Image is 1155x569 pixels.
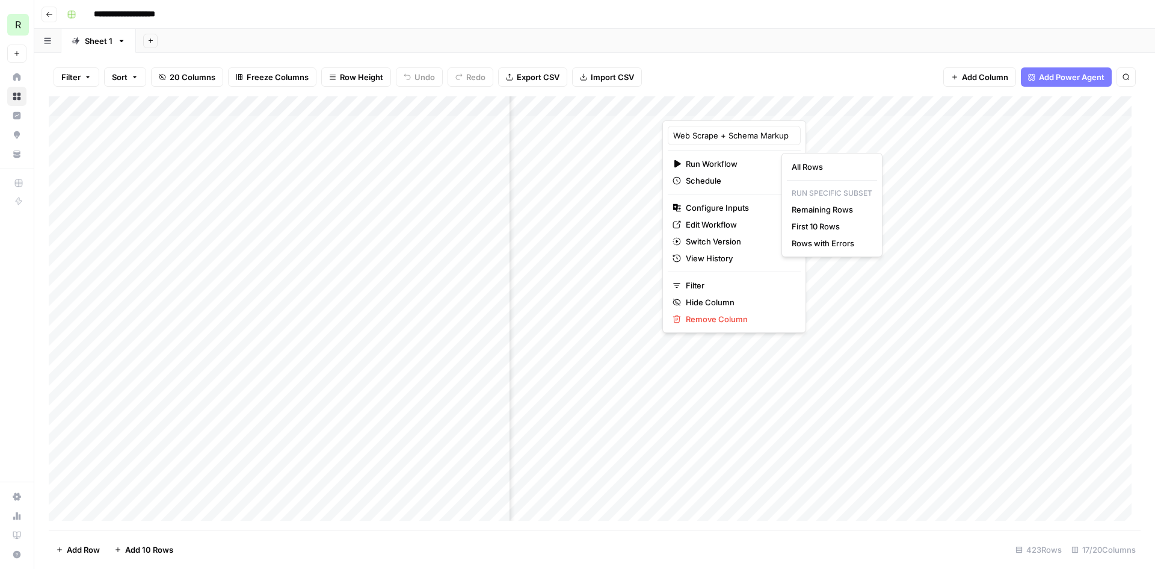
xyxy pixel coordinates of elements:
span: Filter [686,279,791,291]
span: Add 10 Rows [125,544,173,556]
span: All Rows [792,161,867,173]
a: Usage [7,506,26,526]
button: Row Height [321,67,391,87]
span: Edit Workflow [686,219,791,231]
span: Freeze Columns [247,71,309,83]
span: First 10 Rows [792,220,867,232]
div: 423 Rows [1011,540,1067,559]
span: Hide Column [686,296,791,308]
span: Configure Inputs [686,202,791,214]
span: Switch Version [686,235,779,247]
button: Add Power Agent [1021,67,1112,87]
span: Filter [61,71,81,83]
div: 17/20 Columns [1067,540,1141,559]
button: Add 10 Rows [107,540,180,559]
span: Rows with Errors [792,237,867,249]
button: Export CSV [498,67,567,87]
p: Run Specific Subset [787,185,877,201]
button: Add Column [943,67,1016,87]
button: Add Row [49,540,107,559]
span: Add Row [67,544,100,556]
a: Sheet 1 [61,29,136,53]
button: Filter [54,67,99,87]
a: Home [7,67,26,87]
span: View History [686,252,791,264]
span: Remove Column [686,313,791,325]
span: 20 Columns [170,71,215,83]
span: Schedule [686,175,791,187]
a: Insights [7,106,26,125]
span: R [15,17,21,32]
button: Freeze Columns [228,67,316,87]
button: Help + Support [7,545,26,564]
button: Undo [396,67,443,87]
a: Opportunities [7,125,26,145]
button: Import CSV [572,67,642,87]
span: Sort [112,71,128,83]
button: Workspace: Re-Leased [7,10,26,40]
span: Undo [414,71,435,83]
a: Settings [7,487,26,506]
span: Remaining Rows [792,204,867,216]
button: Sort [104,67,146,87]
a: Your Data [7,145,26,164]
button: Redo [448,67,493,87]
span: Export CSV [517,71,559,83]
span: Redo [466,71,485,83]
span: Add Column [962,71,1008,83]
span: Row Height [340,71,383,83]
span: Run Workflow [686,158,779,170]
span: Add Power Agent [1039,71,1104,83]
a: Browse [7,87,26,106]
a: Learning Hub [7,526,26,545]
span: Import CSV [591,71,634,83]
div: Sheet 1 [85,35,112,47]
button: 20 Columns [151,67,223,87]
